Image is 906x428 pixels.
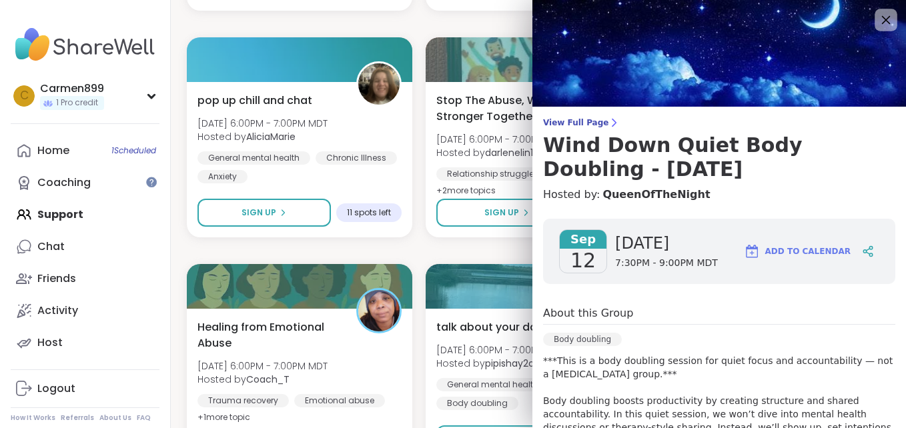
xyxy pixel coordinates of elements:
span: Healing from Emotional Abuse [197,319,342,351]
b: pipishay2olivia [485,357,552,370]
a: About Us [99,413,131,423]
span: Sign Up [484,207,519,219]
span: Hosted by [436,146,566,159]
h4: About this Group [543,305,633,321]
span: View Full Page [543,117,895,128]
span: [DATE] 6:00PM - 7:00PM MDT [436,343,566,357]
a: Coaching [11,167,159,199]
a: Host [11,327,159,359]
div: Chronic Illness [316,151,397,165]
a: View Full PageWind Down Quiet Body Doubling - [DATE] [543,117,895,181]
a: Logout [11,373,159,405]
a: How It Works [11,413,55,423]
div: Anxiety [197,170,248,183]
div: Logout [37,381,75,396]
button: Sign Up [436,199,577,227]
span: Sign Up [242,207,276,219]
b: Coach_T [246,373,290,386]
div: Chat [37,239,65,254]
div: Host [37,335,63,350]
div: Friends [37,271,76,286]
span: Hosted by [197,130,328,143]
span: 1 Scheduled [111,145,156,156]
span: Add to Calendar [765,245,851,257]
div: Relationship struggles [436,167,549,181]
span: Stop The Abuse, We Are Stronger Together [436,93,580,125]
div: Emotional abuse [294,394,385,407]
button: Add to Calendar [738,235,857,267]
iframe: Spotlight [146,177,157,187]
span: [DATE] 6:00PM - 7:00PM MDT [436,133,566,146]
div: Coaching [37,175,91,190]
img: ShareWell Nav Logo [11,21,159,68]
span: 12 [570,249,596,273]
a: Friends [11,263,159,295]
a: Referrals [61,413,94,423]
div: General mental health [436,378,549,391]
div: Body doubling [436,397,518,410]
a: Home1Scheduled [11,135,159,167]
h4: Hosted by: [543,187,895,203]
img: Coach_T [358,290,400,331]
span: Hosted by [436,357,566,370]
b: AliciaMarie [246,130,296,143]
div: Body doubling [543,333,622,346]
div: Carmen899 [40,81,104,96]
div: Activity [37,303,78,318]
a: Activity [11,295,159,327]
div: Trauma recovery [197,394,289,407]
b: darlenelin13 [485,146,538,159]
h3: Wind Down Quiet Body Doubling - [DATE] [543,133,895,181]
span: [DATE] 6:00PM - 7:00PM MDT [197,117,328,130]
span: 11 spots left [347,207,391,218]
span: 7:30PM - 9:00PM MDT [615,257,718,270]
a: QueenOfTheNight [602,187,710,203]
span: pop up chill and chat [197,93,312,109]
div: Home [37,143,69,158]
div: General mental health [197,151,310,165]
span: Sep [560,230,606,249]
span: C [20,87,29,105]
span: 1 Pro credit [56,97,98,109]
span: [DATE] [615,233,718,254]
span: [DATE] 6:00PM - 7:00PM MDT [197,359,328,373]
img: ShareWell Logomark [744,243,760,259]
span: talk about your day [436,319,543,335]
span: Hosted by [197,373,328,386]
button: Sign Up [197,199,331,227]
a: FAQ [137,413,151,423]
a: Chat [11,231,159,263]
img: AliciaMarie [358,63,400,105]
